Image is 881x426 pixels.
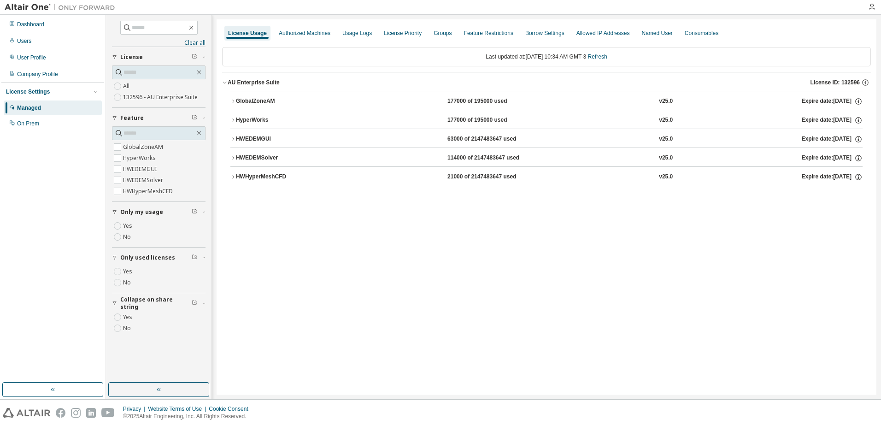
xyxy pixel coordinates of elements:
span: Only used licenses [120,254,175,261]
img: altair_logo.svg [3,408,50,418]
button: Only my usage [112,202,206,222]
div: HWHyperMeshCFD [236,173,319,181]
span: License ID: 132596 [811,79,860,86]
div: Groups [434,30,452,37]
div: Authorized Machines [279,30,330,37]
label: No [123,231,133,243]
label: Yes [123,220,134,231]
div: Named User [641,30,672,37]
img: Altair One [5,3,120,12]
div: HyperWorks [236,116,319,124]
label: Yes [123,312,134,323]
div: v25.0 [659,116,673,124]
span: License [120,53,143,61]
label: HWHyperMeshCFD [123,186,175,197]
span: Clear filter [192,254,197,261]
img: instagram.svg [71,408,81,418]
div: 114000 of 2147483647 used [447,154,530,162]
img: facebook.svg [56,408,65,418]
img: youtube.svg [101,408,115,418]
div: License Settings [6,88,50,95]
div: Expire date: [DATE] [801,116,862,124]
label: HyperWorks [123,153,158,164]
span: Collapse on share string [120,296,192,311]
p: © 2025 Altair Engineering, Inc. All Rights Reserved. [123,413,254,420]
button: HWEDEMGUI63000 of 2147483647 usedv25.0Expire date:[DATE] [230,129,863,149]
div: Dashboard [17,21,44,28]
label: Yes [123,266,134,277]
div: Expire date: [DATE] [801,135,862,143]
div: v25.0 [659,173,673,181]
div: Usage Logs [342,30,372,37]
div: Borrow Settings [525,30,564,37]
label: HWEDEMGUI [123,164,159,175]
button: HWEDEMSolver114000 of 2147483647 usedv25.0Expire date:[DATE] [230,148,863,168]
div: HWEDEMSolver [236,154,319,162]
div: 177000 of 195000 used [447,116,530,124]
div: Expire date: [DATE] [801,173,862,181]
button: HyperWorks177000 of 195000 usedv25.0Expire date:[DATE] [230,110,863,130]
div: Feature Restrictions [464,30,513,37]
div: Allowed IP Addresses [576,30,630,37]
label: GlobalZoneAM [123,142,165,153]
div: v25.0 [659,97,673,106]
button: Feature [112,108,206,128]
div: 177000 of 195000 used [447,97,530,106]
div: 21000 of 2147483647 used [447,173,530,181]
label: No [123,277,133,288]
span: Clear filter [192,208,197,216]
button: Only used licenses [112,248,206,268]
div: Expire date: [DATE] [801,154,862,162]
div: Cookie Consent [209,405,253,413]
div: Users [17,37,31,45]
label: All [123,81,131,92]
img: linkedin.svg [86,408,96,418]
label: HWEDEMSolver [123,175,165,186]
span: Feature [120,114,144,122]
div: Company Profile [17,71,58,78]
div: On Prem [17,120,39,127]
button: Collapse on share string [112,293,206,314]
div: Consumables [685,30,718,37]
a: Clear all [112,39,206,47]
a: Refresh [588,53,607,60]
div: License Usage [228,30,267,37]
div: License Priority [384,30,422,37]
div: Expire date: [DATE] [801,97,862,106]
div: Website Terms of Use [148,405,209,413]
span: Clear filter [192,114,197,122]
div: HWEDEMGUI [236,135,319,143]
div: Managed [17,104,41,112]
span: Clear filter [192,53,197,61]
div: 63000 of 2147483647 used [447,135,530,143]
div: Last updated at: [DATE] 10:34 AM GMT-3 [222,47,871,66]
button: HWHyperMeshCFD21000 of 2147483647 usedv25.0Expire date:[DATE] [230,167,863,187]
button: AU Enterprise SuiteLicense ID: 132596 [222,72,871,93]
label: No [123,323,133,334]
label: 132596 - AU Enterprise Suite [123,92,200,103]
div: AU Enterprise Suite [228,79,280,86]
div: User Profile [17,54,46,61]
div: Privacy [123,405,148,413]
button: GlobalZoneAM177000 of 195000 usedv25.0Expire date:[DATE] [230,91,863,112]
span: Clear filter [192,300,197,307]
span: Only my usage [120,208,163,216]
button: License [112,47,206,67]
div: v25.0 [659,154,673,162]
div: GlobalZoneAM [236,97,319,106]
div: v25.0 [659,135,673,143]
